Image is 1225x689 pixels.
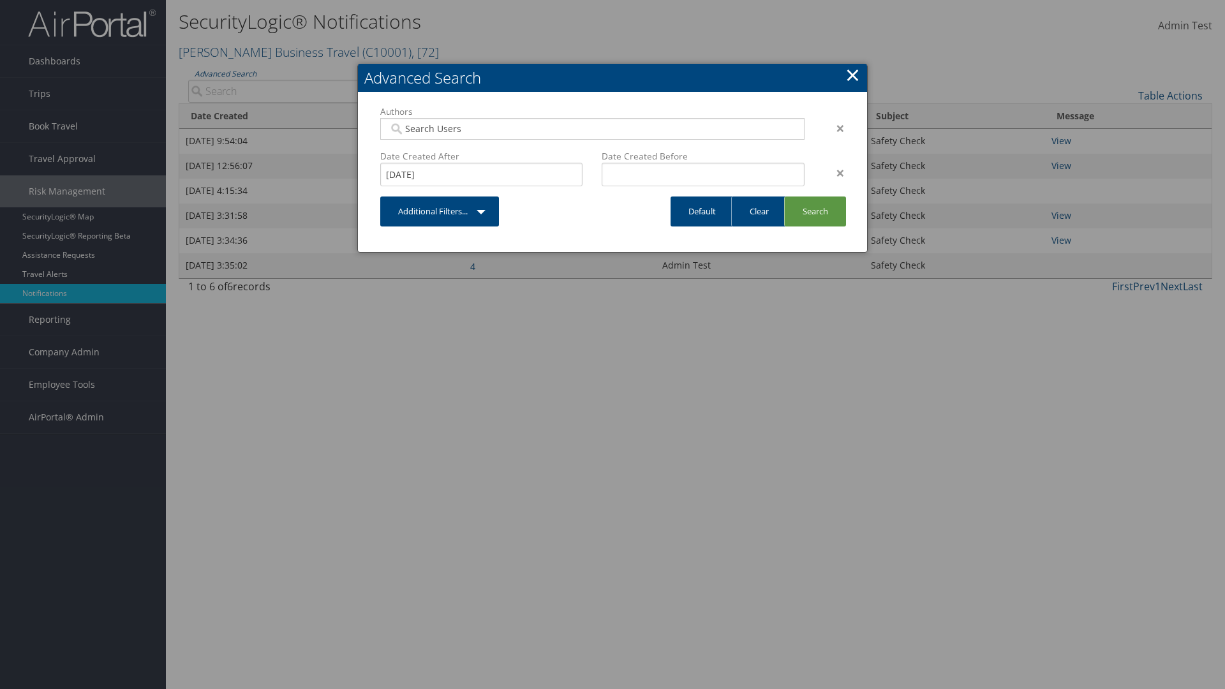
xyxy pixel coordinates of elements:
div: × [814,165,854,181]
label: Authors [380,105,805,118]
input: Search Users [389,122,796,135]
a: Clear [731,196,787,226]
div: × [814,121,854,136]
label: Date Created After [380,150,583,163]
a: Search [784,196,846,226]
a: Additional Filters... [380,196,499,226]
h2: Advanced Search [358,64,867,92]
label: Date Created Before [602,150,804,163]
a: Default [671,196,734,226]
a: Close [845,62,860,87]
